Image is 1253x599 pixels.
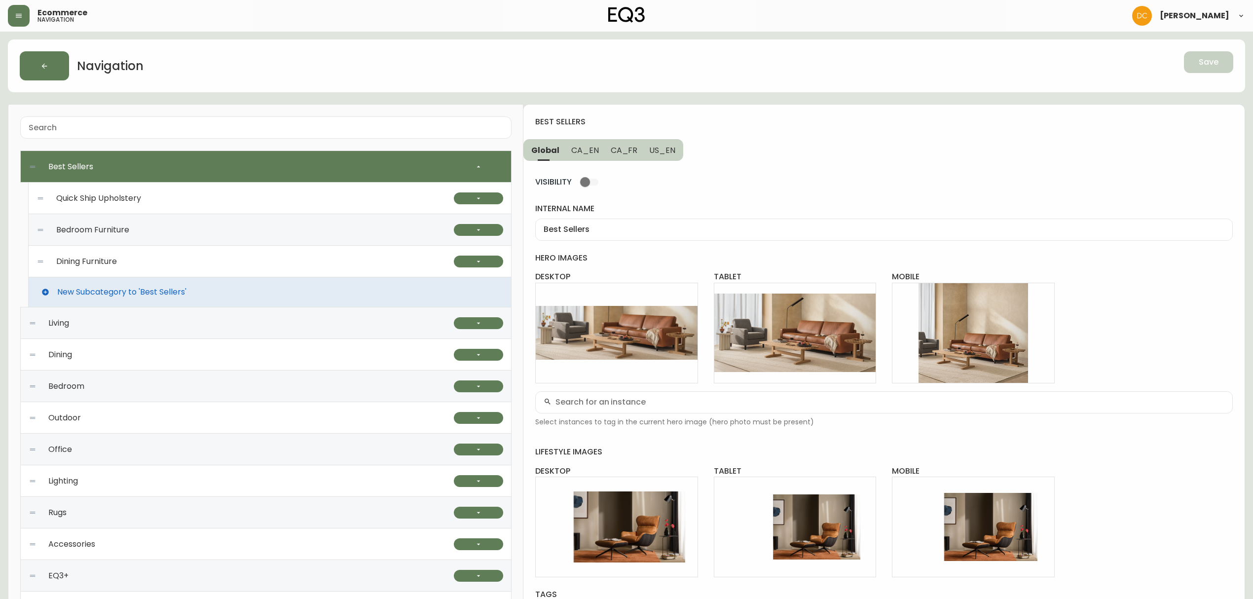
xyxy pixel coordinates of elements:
h5: navigation [37,17,74,23]
h4: mobile [892,271,1054,282]
span: Bedroom [48,382,84,391]
span: New Subcategory to 'Best Sellers' [57,288,186,297]
label: internal name [535,203,1233,214]
span: Outdoor [48,413,81,422]
span: CA_FR [611,145,638,155]
span: US_EN [649,145,675,155]
span: Living [48,319,69,328]
input: Search for an instance [555,398,1224,407]
span: [PERSON_NAME] [1160,12,1229,20]
span: Ecommerce [37,9,87,17]
h4: desktop [535,271,698,282]
h4: desktop [535,466,698,477]
span: Global [531,145,559,155]
span: Office [48,445,72,454]
span: Dining [48,350,72,359]
span: EQ3+ [48,571,69,580]
span: Accessories [48,540,95,549]
span: Quick Ship Upholstery [56,194,141,203]
h4: hero images [535,253,1233,263]
h4: lifestyle images [535,447,1233,457]
span: Rugs [48,508,67,517]
img: 7eb451d6983258353faa3212700b340b [1132,6,1152,26]
h4: mobile [892,466,1054,477]
span: Lighting [48,477,78,486]
span: CA_EN [571,145,599,155]
img: logo [608,7,645,23]
h2: Navigation [77,58,144,75]
span: Bedroom Furniture [56,225,129,234]
span: Select instances to tag in the current hero image (hero photo must be present) [535,417,1233,427]
h4: best sellers [535,116,1225,127]
input: Search [29,123,503,132]
span: Best Sellers [48,162,93,171]
h4: tablet [714,466,876,477]
span: Dining Furniture [56,257,117,266]
span: VISIBILITY [535,177,572,187]
h4: tablet [714,271,876,282]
